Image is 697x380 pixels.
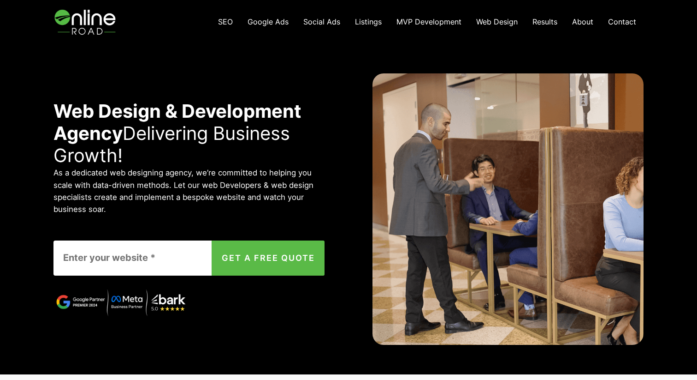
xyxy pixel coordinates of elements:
[525,12,565,31] a: Results
[240,12,296,31] a: Google Ads
[348,12,389,31] a: Listings
[212,241,325,276] button: GET A FREE QUOTE
[218,17,233,26] span: SEO
[601,12,644,31] a: Contact
[53,100,301,145] strong: Web Design & Development Agency
[565,12,601,31] a: About
[53,241,325,276] form: Contact form
[248,17,289,26] span: Google Ads
[211,12,644,31] nav: Navigation
[476,17,518,26] span: Web Design
[608,17,636,26] span: Contact
[296,12,348,31] a: Social Ads
[53,241,231,276] input: Enter your website *
[396,17,461,26] span: MVP Development
[469,12,525,31] a: Web Design
[211,12,240,31] a: SEO
[572,17,593,26] span: About
[53,100,325,167] h1: Delivering Business Growth!
[303,17,340,26] span: Social Ads
[532,17,557,26] span: Results
[53,167,325,215] p: As a dedicated web designing agency, we’re committed to helping you scale with data-driven method...
[389,12,469,31] a: MVP Development
[355,17,382,26] span: Listings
